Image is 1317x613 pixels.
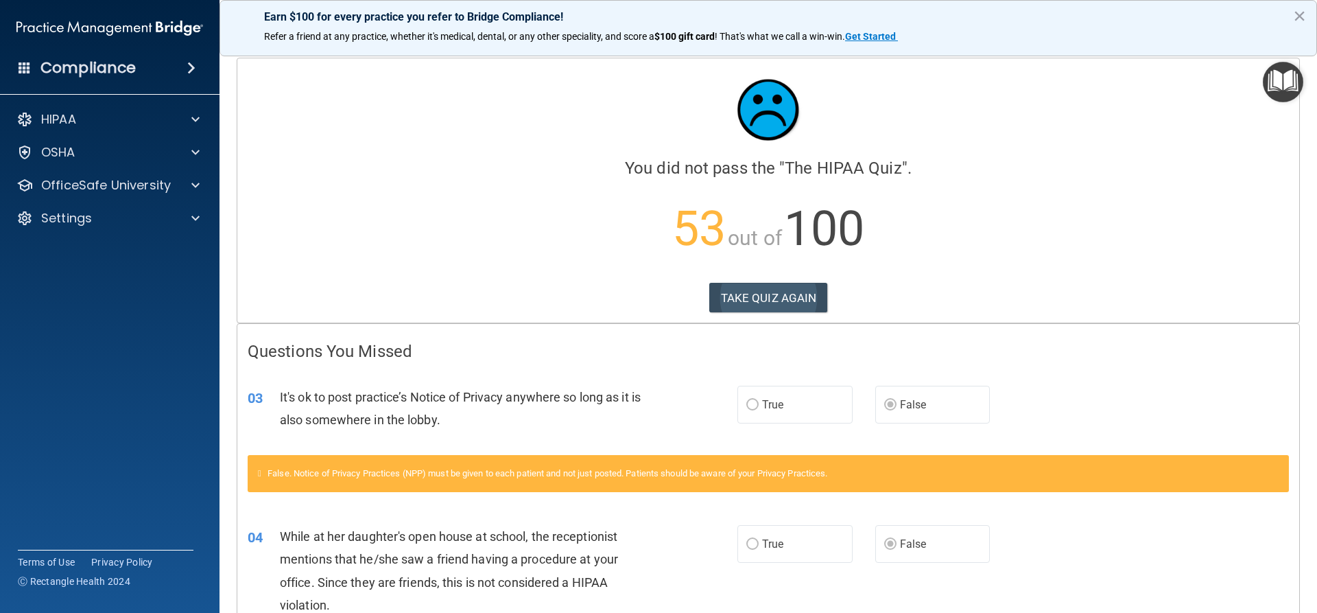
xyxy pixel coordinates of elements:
[248,390,263,406] span: 03
[727,69,809,151] img: sad_face.ecc698e2.jpg
[1263,62,1303,102] button: Open Resource Center
[18,575,130,588] span: Ⓒ Rectangle Health 2024
[900,537,927,551] span: False
[268,468,827,478] span: False. Notice of Privacy Practices (NPP) must be given to each patient and not just posted. Patie...
[785,159,901,178] span: The HIPAA Quiz
[672,200,726,257] span: 53
[762,398,783,411] span: True
[41,177,171,194] p: OfficeSafe University
[41,111,76,128] p: HIPAA
[746,540,759,550] input: True
[41,144,75,161] p: OSHA
[264,31,654,42] span: Refer a friend at any practice, whether it's medical, dental, or any other speciality, and score a
[654,31,715,42] strong: $100 gift card
[845,31,896,42] strong: Get Started
[40,58,136,78] h4: Compliance
[280,529,618,612] span: While at her daughter's open house at school, the receptionist mentions that he/she saw a friend ...
[845,31,898,42] a: Get Started
[884,540,897,550] input: False
[41,210,92,227] p: Settings
[264,10,1272,23] p: Earn $100 for every practice you refer to Bridge Compliance!
[746,400,759,410] input: True
[709,283,828,313] button: TAKE QUIZ AGAIN
[762,537,783,551] span: True
[728,226,782,250] span: out of
[16,210,200,227] a: Settings
[18,555,75,569] a: Terms of Use
[16,177,200,194] a: OfficeSafe University
[884,400,897,410] input: False
[900,398,927,411] span: False
[280,390,641,427] span: It's ok to post practice’s Notice of Privacy anywhere so long as it is also somewhere in the lobby.
[784,200,864,257] span: 100
[248,529,263,546] span: 04
[715,31,845,42] span: ! That's what we call a win-win.
[1293,5,1306,27] button: Close
[248,343,1289,360] h4: Questions You Missed
[16,14,203,42] img: PMB logo
[16,144,200,161] a: OSHA
[248,159,1289,177] h4: You did not pass the " ".
[16,111,200,128] a: HIPAA
[91,555,153,569] a: Privacy Policy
